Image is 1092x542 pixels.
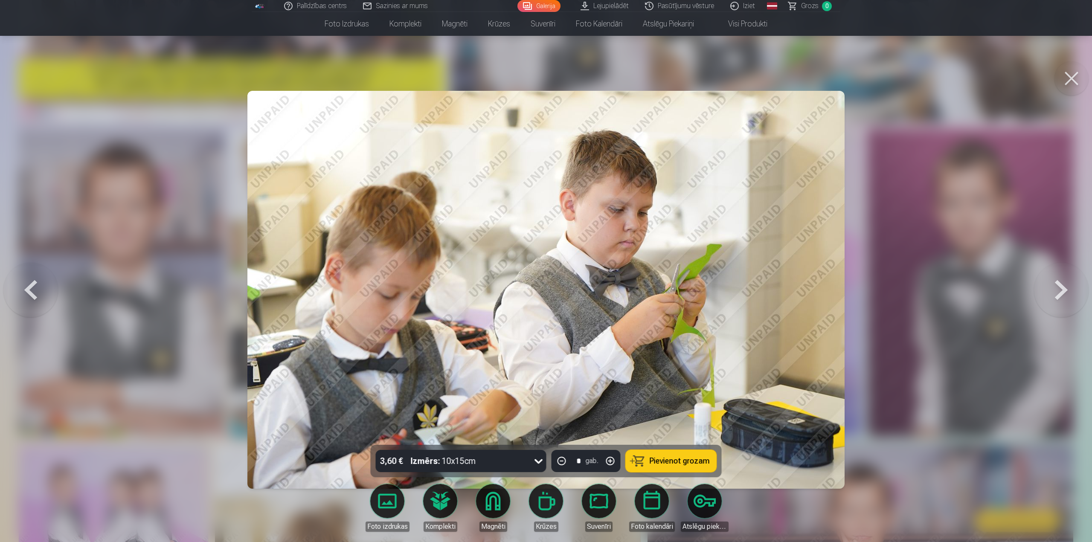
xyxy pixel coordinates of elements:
[626,450,717,472] button: Pievienot grozam
[586,456,598,466] div: gab.
[255,3,264,9] img: /fa1
[366,522,409,532] div: Foto izdrukas
[411,450,476,472] div: 10x15cm
[633,12,704,36] a: Atslēgu piekariņi
[534,522,558,532] div: Krūzes
[411,455,440,467] strong: Izmērs :
[376,450,407,472] div: 3,60 €
[650,457,710,465] span: Pievienot grozam
[478,12,520,36] a: Krūzes
[628,484,676,532] a: Foto kalendāri
[416,484,464,532] a: Komplekti
[363,484,411,532] a: Foto izdrukas
[469,484,517,532] a: Magnēti
[379,12,432,36] a: Komplekti
[801,1,819,11] span: Grozs
[479,522,507,532] div: Magnēti
[575,484,623,532] a: Suvenīri
[629,522,675,532] div: Foto kalendāri
[424,522,457,532] div: Komplekti
[704,12,778,36] a: Visi produkti
[520,12,566,36] a: Suvenīri
[681,522,729,532] div: Atslēgu piekariņi
[822,1,832,11] span: 0
[432,12,478,36] a: Magnēti
[522,484,570,532] a: Krūzes
[314,12,379,36] a: Foto izdrukas
[585,522,613,532] div: Suvenīri
[566,12,633,36] a: Foto kalendāri
[681,484,729,532] a: Atslēgu piekariņi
